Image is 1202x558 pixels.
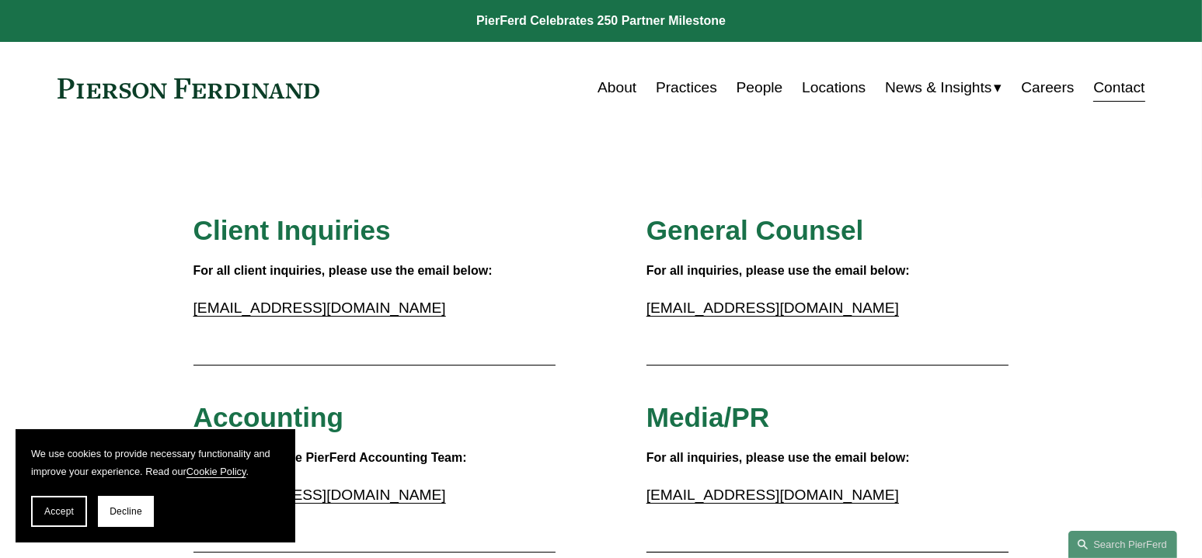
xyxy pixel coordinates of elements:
[1068,531,1177,558] a: Search this site
[646,264,910,277] strong: For all inquiries, please use the email below:
[31,445,280,480] p: We use cookies to provide necessary functionality and improve your experience. Read our .
[1021,73,1074,102] a: Careers
[885,75,992,102] span: News & Insights
[98,496,154,527] button: Decline
[802,73,866,102] a: Locations
[646,451,910,464] strong: For all inquiries, please use the email below:
[1093,73,1145,102] a: Contact
[646,215,864,245] span: General Counsel
[737,73,783,102] a: People
[186,466,246,477] a: Cookie Policy
[193,264,493,277] strong: For all client inquiries, please use the email below:
[193,402,344,432] span: Accounting
[656,73,717,102] a: Practices
[646,487,899,503] a: [EMAIL_ADDRESS][DOMAIN_NAME]
[31,496,87,527] button: Accept
[646,402,769,432] span: Media/PR
[598,73,636,102] a: About
[110,506,142,517] span: Decline
[885,73,1002,102] a: folder dropdown
[193,300,446,316] a: [EMAIL_ADDRESS][DOMAIN_NAME]
[193,215,391,245] span: Client Inquiries
[193,487,446,503] a: [EMAIL_ADDRESS][DOMAIN_NAME]
[646,300,899,316] a: [EMAIL_ADDRESS][DOMAIN_NAME]
[16,429,295,542] section: Cookie banner
[44,506,74,517] span: Accept
[193,451,467,464] strong: Please contact the PierFerd Accounting Team:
